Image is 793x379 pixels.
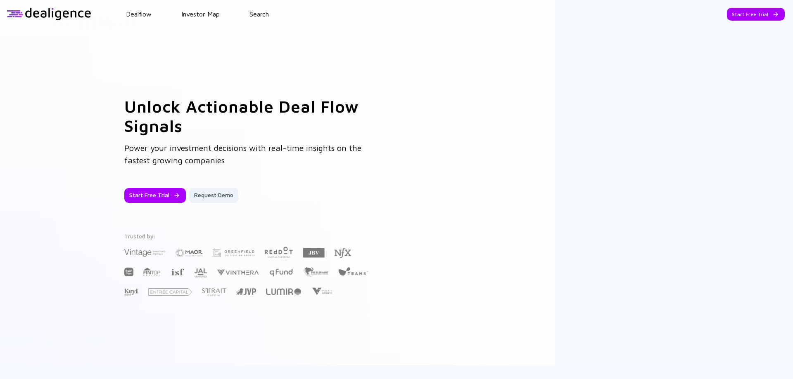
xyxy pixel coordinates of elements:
[171,268,184,275] img: Israel Secondary Fund
[143,267,161,276] img: FINTOP Capital
[303,247,325,258] img: JBV Capital
[264,245,293,259] img: Red Dot Capital Partners
[217,268,259,276] img: Vinthera
[124,143,361,165] span: Power your investment decisions with real-time insights on the fastest growing companies
[126,10,152,18] a: Dealflow
[249,10,269,18] a: Search
[236,288,256,295] img: Jerusalem Venture Partners
[269,267,293,277] img: Q Fund
[189,188,238,203] button: Request Demo
[727,8,785,21] button: Start Free Trial
[124,288,138,296] img: Key1 Capital
[124,233,370,240] div: Trusted by:
[148,288,192,296] img: Entrée Capital
[311,287,333,295] img: Viola Growth
[194,268,207,278] img: JAL Ventures
[202,288,226,296] img: Strait Capital
[303,267,328,277] img: The Elephant
[181,10,220,18] a: Investor Map
[124,97,372,135] h1: Unlock Actionable Deal Flow Signals
[124,188,186,203] button: Start Free Trial
[213,249,254,257] img: Greenfield Partners
[338,267,368,275] img: Team8
[335,248,351,258] img: NFX
[176,246,203,260] img: Maor Investments
[124,248,166,257] img: Vintage Investment Partners
[266,288,301,295] img: Lumir Ventures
